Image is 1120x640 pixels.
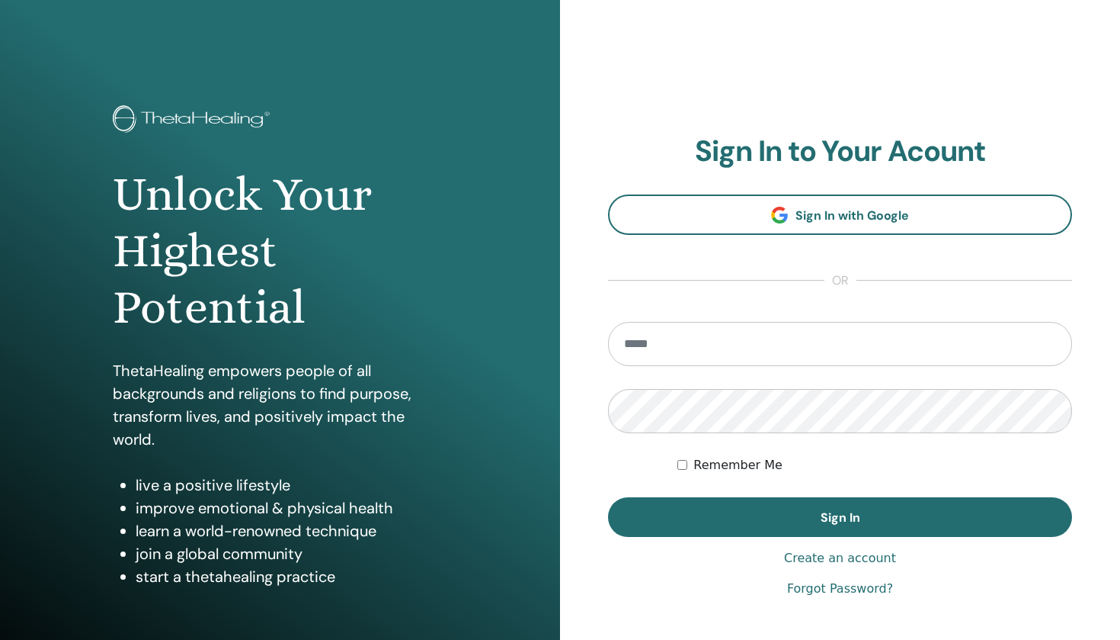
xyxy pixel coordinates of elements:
[136,565,448,588] li: start a thetahealing practice
[113,166,448,336] h1: Unlock Your Highest Potential
[787,580,893,598] a: Forgot Password?
[113,359,448,451] p: ThetaHealing empowers people of all backgrounds and religions to find purpose, transform lives, a...
[784,549,896,568] a: Create an account
[821,510,860,526] span: Sign In
[824,272,856,290] span: or
[136,542,448,565] li: join a global community
[136,497,448,519] li: improve emotional & physical health
[136,519,448,542] li: learn a world-renowned technique
[136,474,448,497] li: live a positive lifestyle
[677,456,1072,474] div: Keep me authenticated indefinitely or until I manually logout
[608,195,1072,235] a: Sign In with Google
[693,456,782,474] label: Remember Me
[608,497,1072,537] button: Sign In
[795,207,909,224] span: Sign In with Google
[608,134,1072,169] h2: Sign In to Your Acount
